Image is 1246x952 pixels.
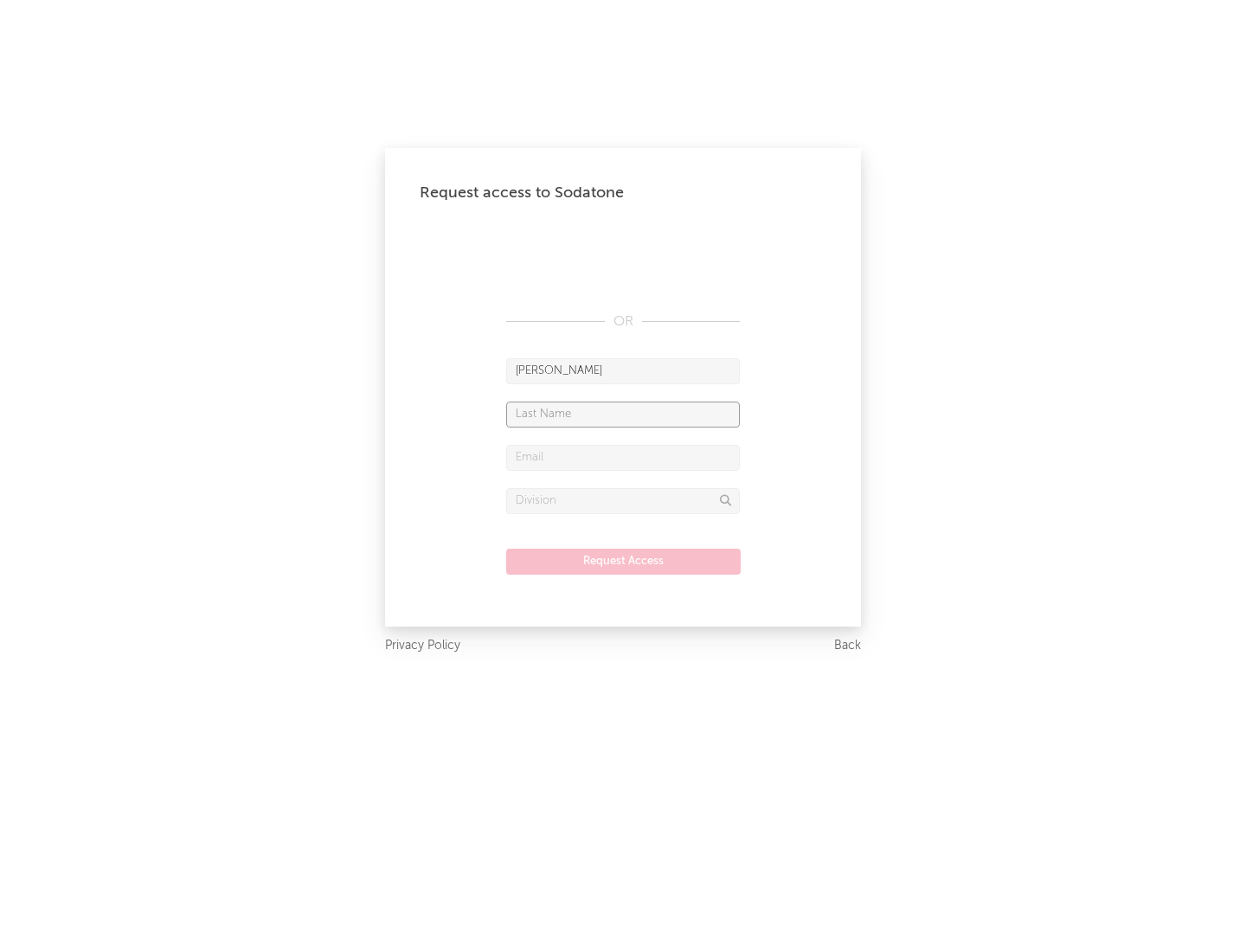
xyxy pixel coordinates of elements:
button: Request Access [506,549,741,575]
input: First Name [506,358,740,384]
input: Email [506,445,740,471]
a: Back [834,635,861,657]
a: Privacy Policy [385,635,460,657]
input: Division [506,488,740,514]
div: Request access to Sodatone [420,183,826,203]
div: OR [506,312,740,332]
input: Last Name [506,402,740,428]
